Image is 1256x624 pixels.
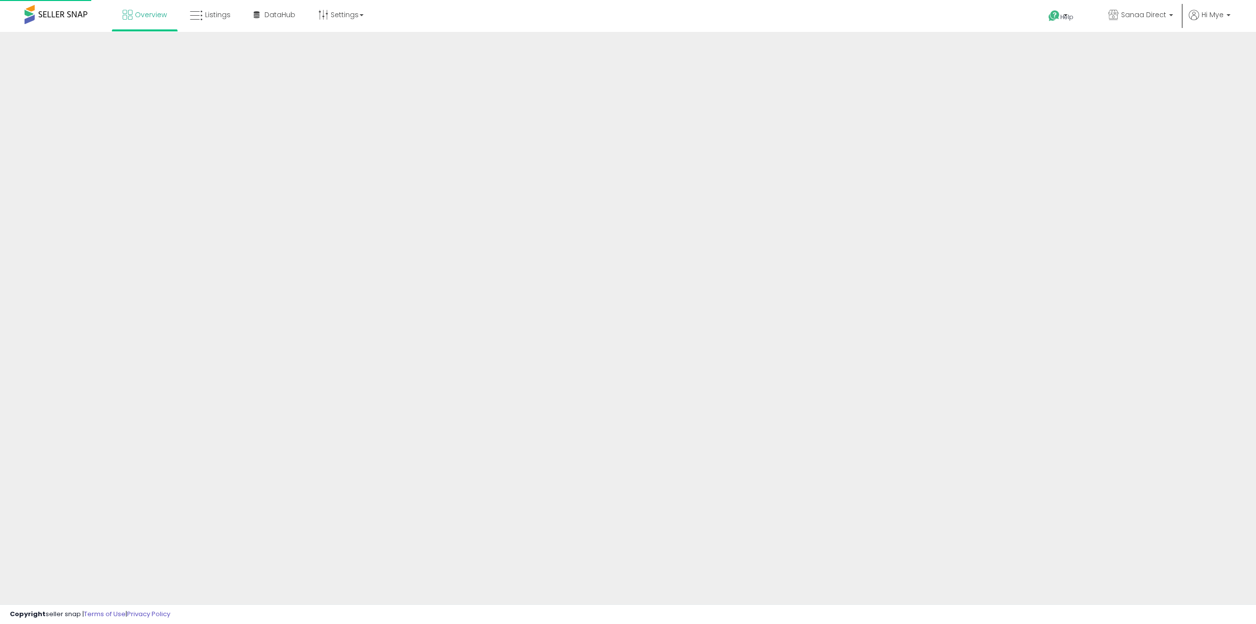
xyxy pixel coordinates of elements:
[264,10,295,20] span: DataHub
[1202,10,1224,20] span: Hi Mye
[135,10,167,20] span: Overview
[1189,10,1230,32] a: Hi Mye
[1048,10,1060,22] i: Get Help
[1121,10,1166,20] span: Sanaa Direct
[1041,2,1093,32] a: Help
[205,10,231,20] span: Listings
[1060,13,1073,21] span: Help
